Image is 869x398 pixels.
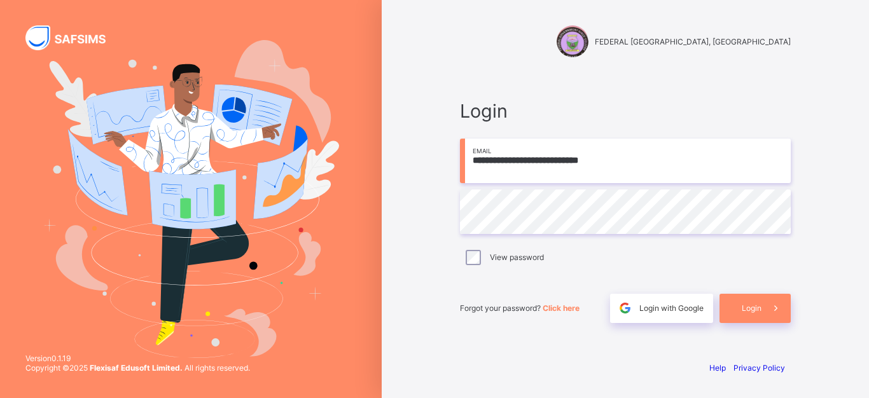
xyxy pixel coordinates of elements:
[25,353,250,363] span: Version 0.1.19
[742,303,761,313] span: Login
[43,40,339,359] img: Hero Image
[460,100,791,122] span: Login
[90,363,183,373] strong: Flexisaf Edusoft Limited.
[733,363,785,373] a: Privacy Policy
[618,301,632,315] img: google.396cfc9801f0270233282035f929180a.svg
[709,363,726,373] a: Help
[25,363,250,373] span: Copyright © 2025 All rights reserved.
[460,303,580,313] span: Forgot your password?
[490,252,544,262] label: View password
[639,303,704,313] span: Login with Google
[595,37,791,46] span: FEDERAL [GEOGRAPHIC_DATA], [GEOGRAPHIC_DATA]
[543,303,580,313] a: Click here
[25,25,121,50] img: SAFSIMS Logo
